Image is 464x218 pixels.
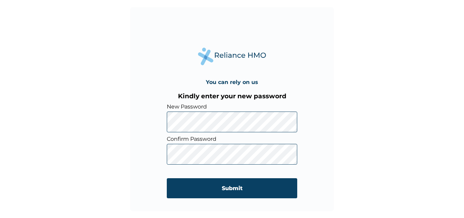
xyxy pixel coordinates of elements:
label: New Password [167,103,297,110]
input: Submit [167,178,297,198]
h3: Kindly enter your new password [167,92,297,100]
h4: You can rely on us [206,79,258,85]
img: Reliance Health's Logo [198,48,266,65]
label: Confirm Password [167,136,297,142]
